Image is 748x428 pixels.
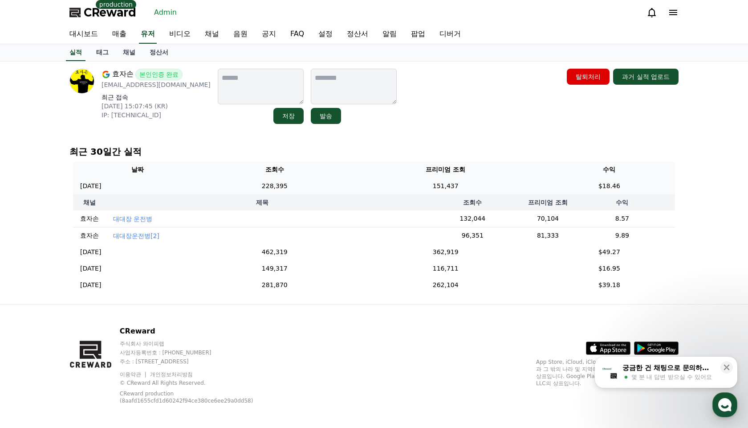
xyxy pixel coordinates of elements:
[348,260,544,277] td: 116,711
[273,108,304,124] button: 저장
[120,390,262,404] p: CReward production (8aafd1655cfd1d60242f94ce380ce6ee29a0dd58)
[73,227,106,244] td: 효자손
[102,80,211,89] p: [EMAIL_ADDRESS][DOMAIN_NAME]
[202,161,347,178] th: 조회수
[404,25,432,44] a: 팝업
[102,111,211,119] p: IP: [TECHNICAL_ID]
[340,25,375,44] a: 정산서
[567,69,610,85] button: 탈퇴처리
[544,161,675,178] th: 수익
[102,102,211,111] p: [DATE] 15:07:45 (KR)
[106,194,419,210] th: 제목
[102,93,211,102] p: 최근 접속
[569,194,675,210] th: 수익
[202,178,347,194] td: 228,395
[80,247,101,257] p: [DATE]
[202,260,347,277] td: 149,317
[116,44,142,61] a: 채널
[69,145,679,158] p: 최근 30일간 실적
[202,244,347,260] td: 462,319
[569,210,675,227] td: 8.57
[66,44,85,61] a: 실적
[526,194,569,210] th: 프리미엄 조회
[311,108,341,124] button: 발송
[162,25,198,44] a: 비디오
[3,283,59,305] a: 홈
[150,371,193,378] a: 개인정보처리방침
[120,326,276,337] p: CReward
[139,25,157,44] a: 유저
[544,244,675,260] td: $49.27
[105,25,134,44] a: 매출
[202,277,347,293] td: 281,870
[526,210,569,227] td: 70,104
[80,181,101,191] p: [DATE]
[311,25,340,44] a: 설정
[544,277,675,293] td: $39.18
[135,69,183,80] span: 본인인증 완료
[613,69,679,85] button: 과거 실적 업로드
[113,231,159,240] button: 대대장운전병[2]
[84,5,136,20] span: CReward
[142,44,175,61] a: 정산서
[28,296,33,303] span: 홈
[73,194,106,210] th: 채널
[375,25,404,44] a: 알림
[255,25,283,44] a: 공지
[348,178,544,194] td: 151,437
[80,264,101,273] p: [DATE]
[120,349,276,356] p: 사업자등록번호 : [PHONE_NUMBER]
[73,161,202,178] th: 날짜
[283,25,311,44] a: FAQ
[89,44,116,61] a: 태그
[69,69,94,94] img: profile image
[536,358,679,387] p: App Store, iCloud, iCloud Drive 및 iTunes Store는 미국과 그 밖의 나라 및 지역에서 등록된 Apple Inc.의 서비스 상표입니다. Goo...
[432,25,468,44] a: 디버거
[62,25,105,44] a: 대시보드
[80,280,101,290] p: [DATE]
[419,194,526,210] th: 조회수
[69,5,136,20] a: CReward
[112,69,134,80] span: 효자손
[348,277,544,293] td: 262,104
[544,178,675,194] td: $18.46
[198,25,226,44] a: 채널
[59,283,115,305] a: 대화
[150,5,180,20] a: Admin
[526,227,569,244] td: 81,333
[115,283,171,305] a: 설정
[120,371,148,378] a: 이용약관
[419,210,526,227] td: 132,044
[348,161,544,178] th: 프리미엄 조회
[226,25,255,44] a: 음원
[544,260,675,277] td: $16.95
[569,227,675,244] td: 9.89
[73,210,106,227] td: 효자손
[120,340,276,347] p: 주식회사 와이피랩
[81,296,92,304] span: 대화
[138,296,148,303] span: 설정
[348,244,544,260] td: 362,919
[120,379,276,387] p: © CReward All Rights Reserved.
[120,358,276,365] p: 주소 : [STREET_ADDRESS]
[113,214,152,223] button: 대대장 운전병
[419,227,526,244] td: 96,351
